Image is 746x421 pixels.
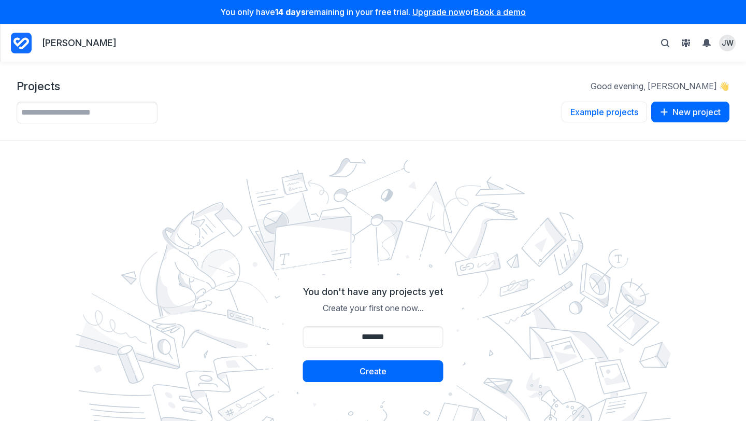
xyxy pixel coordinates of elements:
h1: Projects [17,79,60,93]
summary: View Notifications [698,35,719,51]
strong: 14 days [275,7,306,17]
a: Example projects [562,102,647,123]
p: Good evening, [PERSON_NAME] 👋 [591,80,729,92]
a: Upgrade now [412,7,465,17]
span: JW [722,38,734,48]
p: Create your first one now... [303,302,443,314]
p: You only have remaining in your free trial. or [6,6,740,18]
a: New project [651,102,729,123]
button: Create [303,360,443,382]
h2: You don't have any projects yet [303,286,443,298]
a: Project Dashboard [11,31,32,55]
button: New project [651,102,729,122]
a: Book a demo [474,7,526,17]
p: [PERSON_NAME] [42,37,117,50]
button: View People & Groups [678,35,694,51]
summary: View profile menu [719,35,736,51]
button: Toggle search bar [657,35,673,51]
button: Example projects [562,102,647,122]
